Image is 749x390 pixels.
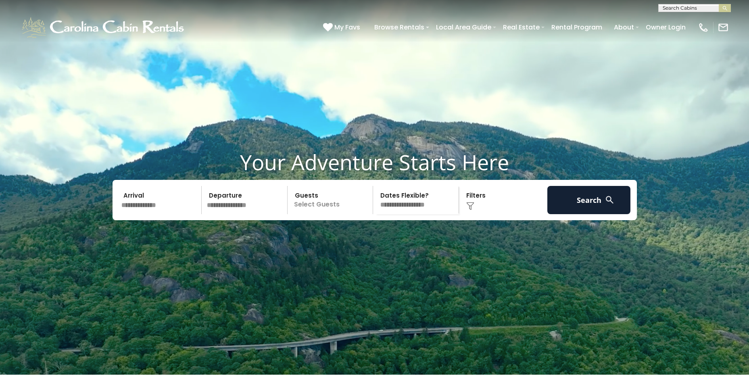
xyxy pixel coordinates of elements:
[642,20,690,34] a: Owner Login
[432,20,495,34] a: Local Area Guide
[334,22,360,32] span: My Favs
[547,20,606,34] a: Rental Program
[547,186,631,214] button: Search
[610,20,638,34] a: About
[20,15,188,40] img: White-1-1-2.png
[605,195,615,205] img: search-regular-white.png
[698,22,709,33] img: phone-regular-white.png
[718,22,729,33] img: mail-regular-white.png
[499,20,544,34] a: Real Estate
[323,22,362,33] a: My Favs
[370,20,428,34] a: Browse Rentals
[290,186,373,214] p: Select Guests
[6,150,743,175] h1: Your Adventure Starts Here
[466,202,474,210] img: filter--v1.png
